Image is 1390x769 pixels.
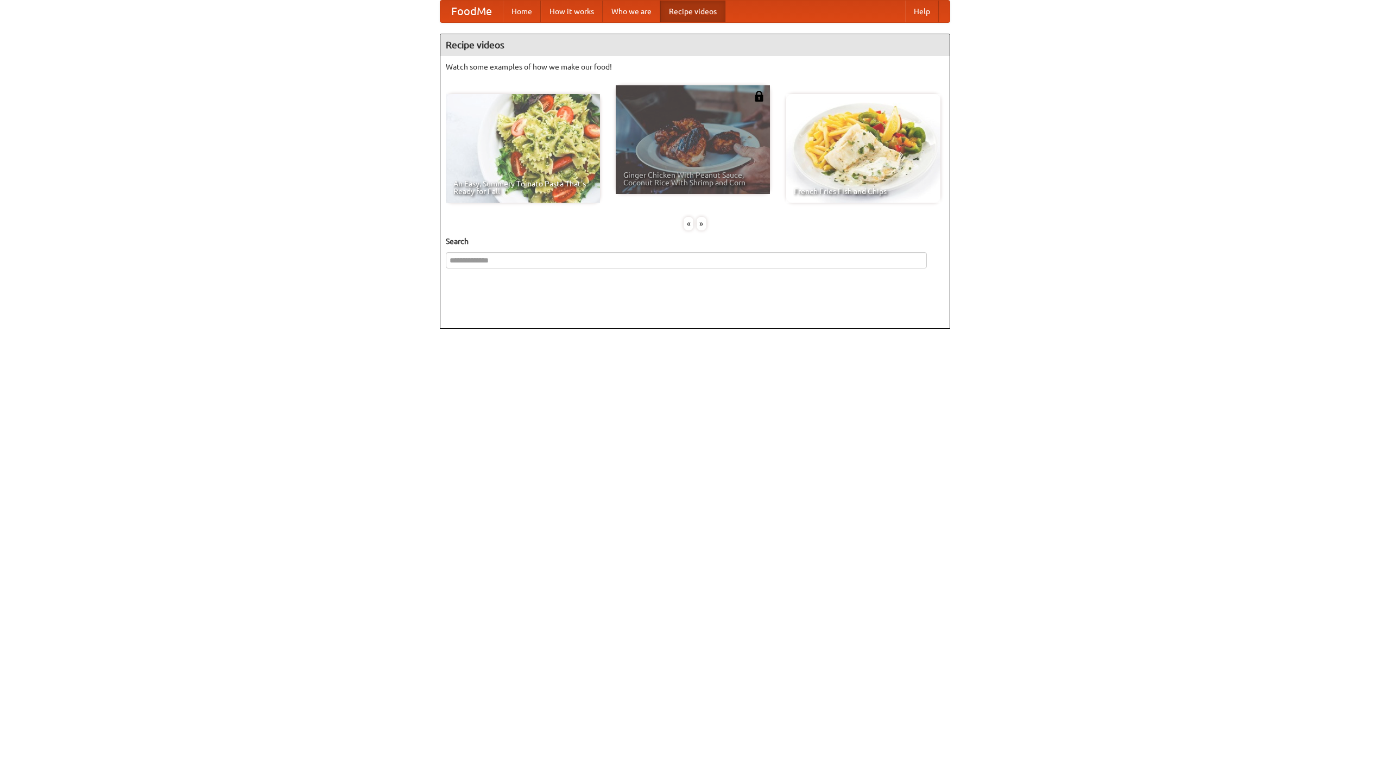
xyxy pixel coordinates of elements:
[794,187,933,195] span: French Fries Fish and Chips
[697,217,706,230] div: »
[786,94,940,203] a: French Fries Fish and Chips
[684,217,693,230] div: «
[446,236,944,247] h5: Search
[603,1,660,22] a: Who we are
[660,1,725,22] a: Recipe videos
[446,94,600,203] a: An Easy, Summery Tomato Pasta That's Ready for Fall
[440,34,950,56] h4: Recipe videos
[453,180,592,195] span: An Easy, Summery Tomato Pasta That's Ready for Fall
[503,1,541,22] a: Home
[754,91,764,102] img: 483408.png
[905,1,939,22] a: Help
[541,1,603,22] a: How it works
[440,1,503,22] a: FoodMe
[446,61,944,72] p: Watch some examples of how we make our food!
